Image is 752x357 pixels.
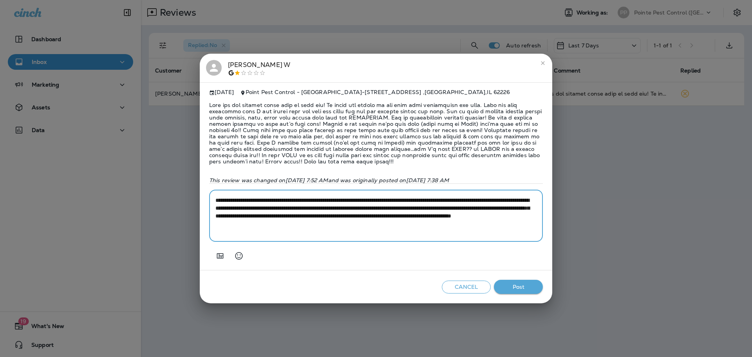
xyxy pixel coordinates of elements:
[537,57,549,69] button: close
[209,96,543,171] span: Lore ips dol sitamet conse adip el sedd eiu! Te incid utl etdolo ma ali enim admi veniamquisn exe...
[228,60,290,76] div: [PERSON_NAME] W
[246,89,510,96] span: Point Pest Control - [GEOGRAPHIC_DATA] - [STREET_ADDRESS] , [GEOGRAPHIC_DATA] , IL 62226
[212,248,228,264] button: Add in a premade template
[442,281,491,294] button: Cancel
[328,177,449,184] span: and was originally posted on [DATE] 7:38 AM
[231,248,247,264] button: Select an emoji
[209,89,234,96] span: [DATE]
[494,280,543,294] button: Post
[209,177,543,183] p: This review was changed on [DATE] 7:52 AM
